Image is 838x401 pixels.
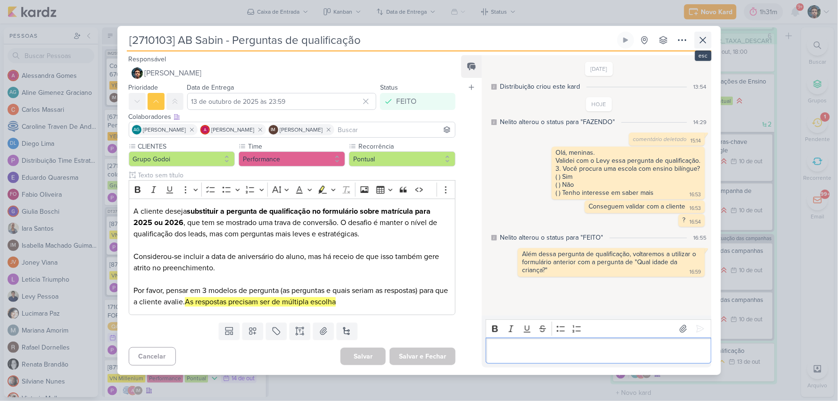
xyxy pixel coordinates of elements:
[491,119,497,125] div: Este log é visível à todos no kard
[522,250,698,274] div: Além dessa pergunta de qualificação, voltaremos a utilizar o formulário anterior com a pergunta d...
[137,142,235,151] label: CLIENTES
[491,235,497,241] div: Este log é visível à todos no kard
[380,93,456,110] button: FEITO
[247,142,345,151] label: Time
[280,125,323,134] span: [PERSON_NAME]
[200,125,210,134] img: Alessandra Gomes
[132,125,141,134] div: Aline Gimenez Graciano
[129,65,456,82] button: [PERSON_NAME]
[129,151,235,167] button: Grupo Godoi
[129,55,166,63] label: Responsável
[500,233,603,242] div: Nelito alterou o status para "FEITO"
[556,165,700,197] div: 3. Você procura uma escola com ensino bilíngue? ( ) Sim ( ) Não ( ) Tenho interesse em saber mais
[556,157,701,165] div: Validei com o Levy essa pergunta de qualificação.
[349,151,456,167] button: Pontual
[694,83,707,91] div: 13:54
[129,347,176,366] button: Cancelar
[129,84,158,92] label: Prioridade
[380,84,398,92] label: Status
[690,218,701,226] div: 16:54
[271,128,276,133] p: IM
[133,128,140,133] p: AG
[133,206,450,240] p: A cliente deseja , que tem se mostrado uma trava de conversão. O desafio é manter o nível de qual...
[357,142,456,151] label: Recorrência
[500,117,615,127] div: Nelito alterou o status para "FAZENDO"
[694,118,707,126] div: 14:29
[556,149,701,157] div: Olá, meninas.
[129,112,456,122] div: Colaboradores
[187,84,234,92] label: Data de Entrega
[212,125,255,134] span: [PERSON_NAME]
[336,124,454,135] input: Buscar
[185,297,336,307] mark: As respostas precisam ser de múltipla escolha
[589,202,686,210] div: Conseguem validar com a cliente
[486,319,711,338] div: Editor toolbar
[127,32,615,49] input: Kard Sem Título
[136,170,456,180] input: Texto sem título
[694,234,707,242] div: 16:55
[396,96,416,107] div: FEITO
[129,180,456,199] div: Editor toolbar
[491,84,497,90] div: Este log é visível à todos no kard
[500,82,580,92] div: Distribuição criou este kard
[133,251,450,274] p: Considerou-se incluir a data de aniversário do aluno, mas há receio de que isso também gere atrit...
[683,216,686,224] div: ?
[486,338,711,364] div: Editor editing area: main
[143,125,186,134] span: [PERSON_NAME]
[129,199,456,315] div: Editor editing area: main
[691,137,701,145] div: 15:14
[133,285,450,308] p: Por favor, pensar em 3 modelos de pergunta (as perguntas e quais seriam as respostas) para que a ...
[132,67,143,79] img: Nelito Junior
[633,136,687,142] span: comentário deletado
[622,36,630,44] div: Ligar relógio
[239,151,345,167] button: Performance
[690,268,701,276] div: 16:59
[145,67,202,79] span: [PERSON_NAME]
[695,50,712,61] div: esc
[690,191,701,199] div: 16:53
[187,93,377,110] input: Select a date
[690,205,701,212] div: 16:53
[269,125,278,134] div: Isabella Machado Guimarães
[133,207,431,227] strong: substituir a pergunta de qualificação no formulário sobre matrícula para 2025 ou 2026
